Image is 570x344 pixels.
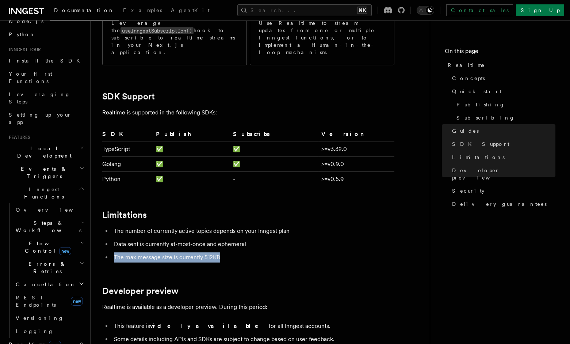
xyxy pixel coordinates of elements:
span: new [71,297,83,306]
button: Errors & Retries [13,257,86,278]
span: REST Endpoints [16,295,56,308]
button: Flow Controlnew [13,237,86,257]
td: >=v3.32.0 [318,142,394,157]
a: Logging [13,325,86,338]
a: Publishing [454,98,555,111]
span: Security [452,187,485,194]
span: Versioning [16,315,64,321]
a: SDK Support [102,91,155,102]
span: Node.js [9,18,43,24]
span: Examples [123,7,162,13]
p: Realtime is supported in the following SDKs: [102,107,394,118]
a: Subscribing [454,111,555,124]
a: Developer preview [449,164,555,184]
button: Steps & Workflows [13,216,86,237]
span: Limitations [452,154,505,161]
td: TypeScript [102,142,153,157]
h4: On this page [445,47,555,58]
button: Search...⌘K [237,4,372,16]
span: Steps & Workflows [13,219,81,234]
th: Publish [153,129,230,142]
a: Limitations [102,210,147,220]
td: ✅ [153,142,230,157]
a: Leveraging Steps [6,88,86,108]
button: Events & Triggers [6,162,86,183]
span: Guides [452,127,479,135]
kbd: ⌘K [357,7,367,14]
td: >=v0.5.9 [318,172,394,187]
span: SDK Support [452,140,509,148]
td: ✅ [230,157,318,172]
li: The max message size is currently 512KB [112,252,394,262]
span: Overview [16,207,91,213]
span: Events & Triggers [6,165,80,180]
td: >=v0.9.0 [318,157,394,172]
a: Contact sales [446,4,513,16]
a: Versioning [13,311,86,325]
span: Concepts [452,75,485,82]
p: Realtime is available as a developer preview. During this period: [102,302,394,312]
button: Inngest Functions [6,183,86,203]
span: new [59,247,71,255]
p: Use Realtime to stream updates from one or multiple Inngest functions, or to implement a Human-in... [259,19,385,56]
a: Install the SDK [6,54,86,67]
strong: widely available [150,322,269,329]
span: Quick start [452,88,501,95]
a: SDK Support [449,137,555,151]
td: - [230,172,318,187]
button: Local Development [6,142,86,162]
div: Inngest Functions [6,203,86,338]
td: Golang [102,157,153,172]
span: Developer preview [452,167,555,181]
a: Limitations [449,151,555,164]
span: Local Development [6,145,80,159]
a: Developer preview [102,286,179,296]
a: Security [449,184,555,197]
a: Quick start [449,85,555,98]
p: Leverage the hook to subscribe to realtime streams in your Next.js application. [111,19,238,56]
a: AgentKit [167,2,214,20]
a: Your first Functions [6,67,86,88]
td: ✅ [230,142,318,157]
a: Setting up your app [6,108,86,129]
th: SDK [102,129,153,142]
span: Errors & Retries [13,260,79,275]
button: Toggle dark mode [417,6,434,15]
span: Setting up your app [9,112,72,125]
th: Version [318,129,394,142]
span: Publishing [456,101,505,108]
a: Examples [119,2,167,20]
span: Subscribing [456,114,515,121]
a: REST Endpointsnew [13,291,86,311]
span: Documentation [54,7,114,13]
li: This feature is for all Inngest accounts. [112,321,394,331]
a: Concepts [449,72,555,85]
a: Documentation [50,2,119,20]
span: Cancellation [13,281,76,288]
a: Python [6,28,86,41]
span: Delivery guarantees [452,200,547,208]
li: The number of currently active topics depends on your Inngest plan [112,226,394,236]
td: ✅ [153,157,230,172]
a: Node.js [6,15,86,28]
span: Realtime [448,61,485,69]
span: Logging [16,328,54,334]
span: Your first Functions [9,71,52,84]
li: Data sent is currently at-most-once and ephemeral [112,239,394,249]
span: Inngest Functions [6,186,79,200]
span: Inngest tour [6,47,41,53]
span: Install the SDK [9,58,84,64]
a: Guides [449,124,555,137]
span: Python [9,31,35,37]
code: useInngestSubscription() [120,27,194,34]
td: Python [102,172,153,187]
a: Overview [13,203,86,216]
a: Sign Up [516,4,564,16]
a: Realtime [445,58,555,72]
span: Leveraging Steps [9,91,70,105]
th: Subscribe [230,129,318,142]
span: AgentKit [171,7,210,13]
button: Cancellation [13,278,86,291]
td: ✅ [153,172,230,187]
a: Delivery guarantees [449,197,555,211]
